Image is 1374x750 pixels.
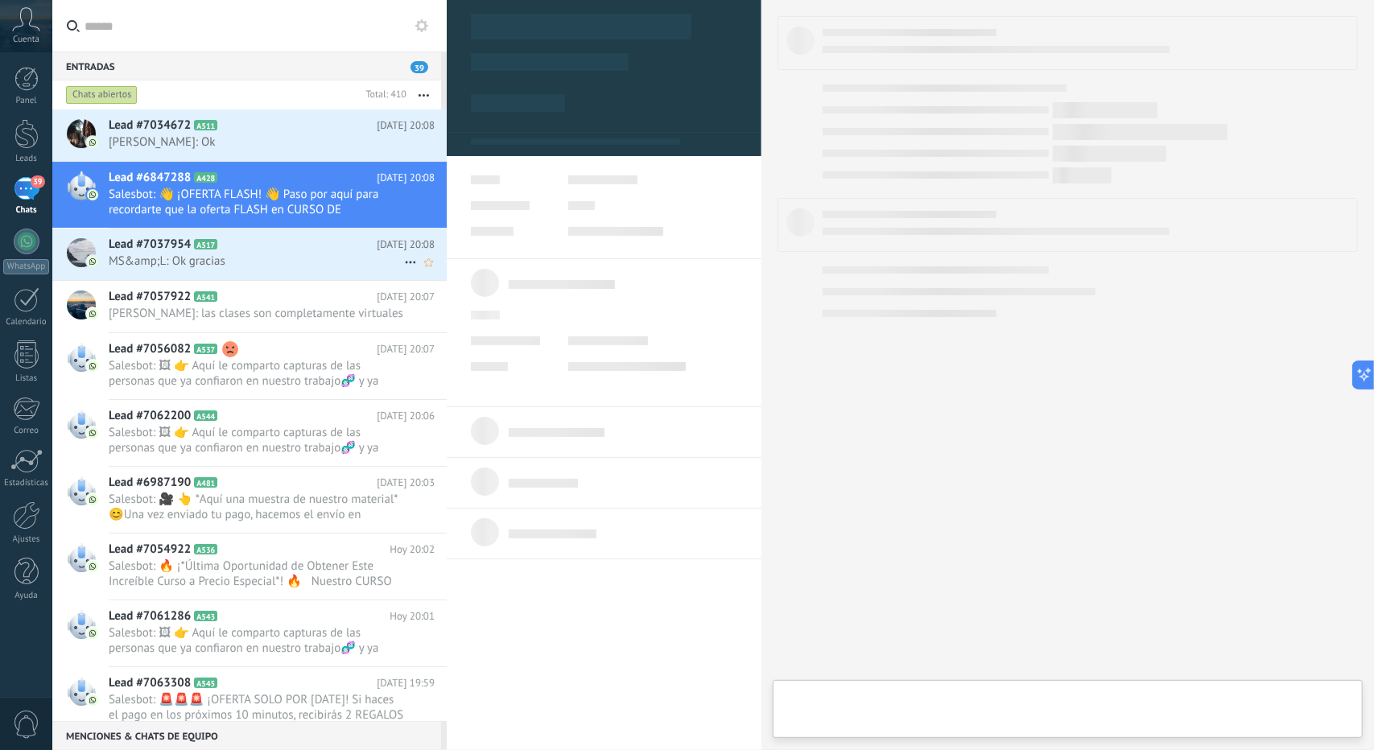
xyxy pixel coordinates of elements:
span: A511 [194,120,217,130]
span: A545 [194,678,217,688]
div: Total: 410 [359,87,406,103]
span: [PERSON_NAME]: las clases son completamente virtuales [109,306,404,321]
div: Leads [3,154,50,164]
a: Lead #7057922 A541 [DATE] 20:07 [PERSON_NAME]: las clases son completamente virtuales [52,281,447,332]
span: [DATE] 20:07 [377,289,435,305]
span: [DATE] 20:08 [377,237,435,253]
span: A428 [194,172,217,183]
span: MS&amp;L: Ok gracias [109,253,404,269]
a: Lead #7037954 A517 [DATE] 20:08 MS&amp;L: Ok gracias [52,229,447,280]
div: Entradas [52,52,441,80]
span: [DATE] 19:59 [377,675,435,691]
button: Más [406,80,441,109]
div: Chats [3,205,50,216]
span: A541 [194,291,217,302]
span: A517 [194,239,217,249]
span: [DATE] 20:03 [377,475,435,491]
img: com.amocrm.amocrmwa.svg [87,694,98,706]
span: [DATE] 20:08 [377,170,435,186]
img: com.amocrm.amocrmwa.svg [87,308,98,319]
img: com.amocrm.amocrmwa.svg [87,561,98,572]
span: Salesbot: 🔥 ¡*Última Oportunidad de Obtener Este Increíble Curso a Precio Especial*! 🔥 Nuestro CU... [109,558,404,589]
span: A536 [194,544,217,554]
a: Lead #7056082 A537 [DATE] 20:07 Salesbot: 🖼 👉 Aquí le comparto capturas de las personas que ya co... [52,333,447,399]
span: Salesbot: 🚨🚨🚨 ¡OFERTA SOLO POR [DATE]! Si haces el pago en los próximos 10 minutos, recibirás 2 R... [109,692,404,723]
a: Lead #7054922 A536 Hoy 20:02 Salesbot: 🔥 ¡*Última Oportunidad de Obtener Este Increíble Curso a P... [52,534,447,600]
span: Hoy 20:02 [390,542,435,558]
span: A481 [194,477,217,488]
img: com.amocrm.amocrmwa.svg [87,361,98,372]
span: 39 [411,61,428,73]
span: Lead #7034672 [109,117,191,134]
span: [PERSON_NAME]: Ok [109,134,404,150]
span: Lead #7054922 [109,542,191,558]
span: A543 [194,611,217,621]
span: Salesbot: 🖼 👉 Aquí le comparto capturas de las personas que ya confiaron en nuestro trabajo🧬 y ya... [109,358,404,389]
span: Lead #6847288 [109,170,191,186]
div: Ajustes [3,534,50,545]
span: Lead #7057922 [109,289,191,305]
a: Lead #6847288 A428 [DATE] 20:08 Salesbot: 👋 ¡OFERTA FLASH! 👋 Paso por aquí para recordarte que la... [52,162,447,228]
div: Panel [3,96,50,106]
img: com.amocrm.amocrmwa.svg [87,189,98,200]
img: com.amocrm.amocrmwa.svg [87,427,98,439]
span: Salesbot: 🖼 👉 Aquí le comparto capturas de las personas que ya confiaron en nuestro trabajo🧬 y ya... [109,625,404,656]
a: Lead #7034672 A511 [DATE] 20:08 [PERSON_NAME]: Ok [52,109,447,161]
span: [DATE] 20:08 [377,117,435,134]
span: Salesbot: 👋 ¡OFERTA FLASH! 👋 Paso por aquí para recordarte que la oferta FLASH en CURSO DE BOCADI... [109,187,404,217]
span: Lead #7037954 [109,237,191,253]
span: 39 [31,175,44,188]
img: com.amocrm.amocrmwa.svg [87,137,98,148]
div: Correo [3,426,50,436]
div: Calendario [3,317,50,328]
span: Salesbot: 🖼 👉 Aquí le comparto capturas de las personas que ya confiaron en nuestro trabajo🧬 y ya... [109,425,404,455]
div: WhatsApp [3,259,49,274]
a: Lead #7062200 A544 [DATE] 20:06 Salesbot: 🖼 👉 Aquí le comparto capturas de las personas que ya co... [52,400,447,466]
a: Lead #7061286 A543 Hoy 20:01 Salesbot: 🖼 👉 Aquí le comparto capturas de las personas que ya confi... [52,600,447,666]
span: Cuenta [13,35,39,45]
span: A537 [194,344,217,354]
span: [DATE] 20:07 [377,341,435,357]
img: com.amocrm.amocrmwa.svg [87,494,98,505]
span: Lead #7062200 [109,408,191,424]
img: com.amocrm.amocrmwa.svg [87,256,98,267]
span: A544 [194,410,217,421]
span: Lead #7061286 [109,608,191,624]
span: [DATE] 20:06 [377,408,435,424]
div: Ayuda [3,591,50,601]
span: Salesbot: 🎥 👆 *Aquí una muestra de nuestro material* 😊Una vez enviado tu pago, hacemos el envío e... [109,492,404,522]
div: Estadísticas [3,478,50,488]
img: com.amocrm.amocrmwa.svg [87,628,98,639]
span: Hoy 20:01 [390,608,435,624]
a: Lead #7063308 A545 [DATE] 19:59 Salesbot: 🚨🚨🚨 ¡OFERTA SOLO POR [DATE]! Si haces el pago en los pr... [52,667,447,733]
span: Lead #7056082 [109,341,191,357]
div: Listas [3,373,50,384]
span: Lead #6987190 [109,475,191,491]
a: Lead #6987190 A481 [DATE] 20:03 Salesbot: 🎥 👆 *Aquí una muestra de nuestro material* 😊Una vez env... [52,467,447,533]
span: Lead #7063308 [109,675,191,691]
div: Chats abiertos [66,85,138,105]
div: Menciones & Chats de equipo [52,721,441,750]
